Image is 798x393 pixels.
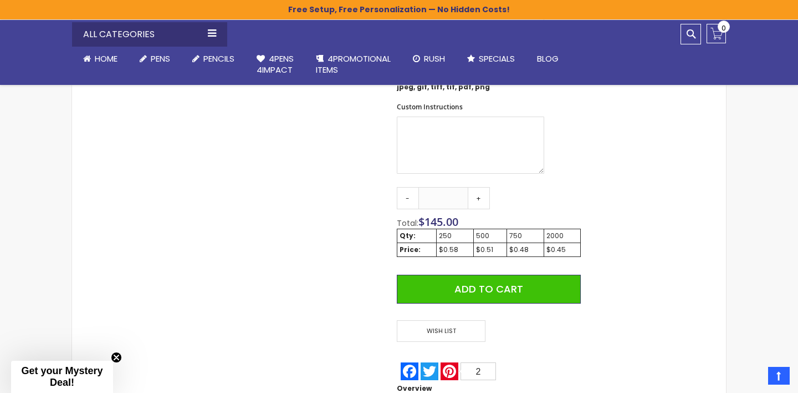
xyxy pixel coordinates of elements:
a: Top [768,367,790,385]
strong: Overview [397,384,432,393]
span: Home [95,53,117,64]
a: Blog [526,47,570,71]
span: $ [418,214,458,229]
a: Pens [129,47,181,71]
span: Custom Instructions [397,102,463,112]
div: $0.48 [509,245,541,254]
a: Wish List [397,320,489,342]
div: Get your Mystery Deal!Close teaser [11,361,113,393]
div: 2000 [546,231,579,240]
span: Rush [424,53,445,64]
strong: Qty: [400,231,416,240]
div: $0.51 [476,245,505,254]
span: 4PROMOTIONAL ITEMS [316,53,391,75]
div: 750 [509,231,541,240]
a: Rush [402,47,456,71]
span: 4Pens 4impact [257,53,294,75]
div: $0.58 [439,245,471,254]
span: Add to Cart [454,282,523,296]
a: Home [72,47,129,71]
button: Close teaser [111,352,122,363]
span: Pens [151,53,170,64]
a: + [468,187,490,209]
span: Wish List [397,320,485,342]
strong: Price: [400,245,421,254]
span: Pencils [203,53,234,64]
a: 4Pens4impact [245,47,305,83]
span: 2 [476,367,481,376]
span: Specials [479,53,515,64]
span: Get your Mystery Deal! [21,365,103,388]
div: 500 [476,231,505,240]
a: - [397,187,419,209]
div: 250 [439,231,471,240]
div: $0.45 [546,245,579,254]
a: Pencils [181,47,245,71]
a: Specials [456,47,526,71]
a: Pinterest2 [439,362,497,380]
button: Add to Cart [397,275,581,304]
span: Blog [537,53,559,64]
span: 145.00 [424,214,458,229]
a: Facebook [400,362,420,380]
a: Twitter [420,362,439,380]
span: 0 [722,23,726,33]
a: 0 [707,24,726,43]
span: Total: [397,218,418,229]
a: 4PROMOTIONALITEMS [305,47,402,83]
div: All Categories [72,22,227,47]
